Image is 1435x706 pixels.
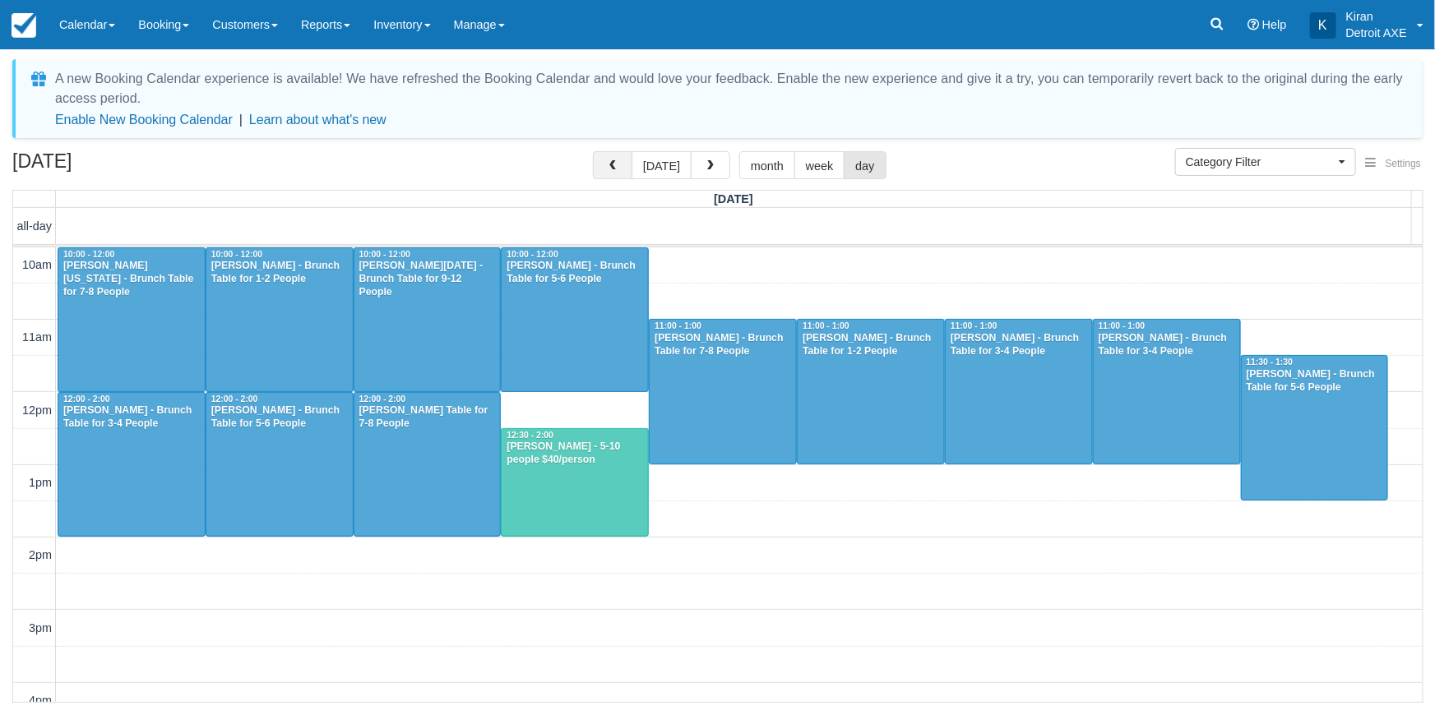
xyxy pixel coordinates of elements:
[359,250,410,259] span: 10:00 - 12:00
[506,441,644,467] div: [PERSON_NAME] - 5-10 people $40/person
[844,151,886,179] button: day
[501,247,649,392] a: 10:00 - 12:00[PERSON_NAME] - Brunch Table for 5-6 People
[797,319,945,464] a: 11:00 - 1:00[PERSON_NAME] - Brunch Table for 1-2 People
[29,548,52,561] span: 2pm
[62,404,201,431] div: [PERSON_NAME] - Brunch Table for 3-4 People
[802,332,940,358] div: [PERSON_NAME] - Brunch Table for 1-2 People
[22,330,52,344] span: 11am
[58,247,206,392] a: 10:00 - 12:00[PERSON_NAME][US_STATE] - Brunch Table for 7-8 People
[1386,158,1421,169] span: Settings
[12,13,36,38] img: checkfront-main-nav-mini-logo.png
[507,431,553,440] span: 12:30 - 2:00
[359,404,497,431] div: [PERSON_NAME] Table for 7-8 People
[22,258,52,271] span: 10am
[794,151,845,179] button: week
[1246,368,1384,395] div: [PERSON_NAME] - Brunch Table for 5-6 People
[55,112,233,128] button: Enable New Booking Calendar
[1241,355,1389,500] a: 11:30 - 1:30[PERSON_NAME] - Brunch Table for 5-6 People
[63,395,110,404] span: 12:00 - 2:00
[206,392,354,537] a: 12:00 - 2:00[PERSON_NAME] - Brunch Table for 5-6 People
[714,192,753,205] span: [DATE]
[29,621,52,634] span: 3pm
[63,250,114,259] span: 10:00 - 12:00
[249,113,387,127] a: Learn about what's new
[211,404,349,431] div: [PERSON_NAME] - Brunch Table for 5-6 People
[354,392,502,537] a: 12:00 - 2:00[PERSON_NAME] Table for 7-8 People
[1247,358,1294,367] span: 11:30 - 1:30
[211,395,258,404] span: 12:00 - 2:00
[654,332,792,358] div: [PERSON_NAME] - Brunch Table for 7-8 People
[1356,152,1431,176] button: Settings
[211,250,262,259] span: 10:00 - 12:00
[501,428,649,537] a: 12:30 - 2:00[PERSON_NAME] - 5-10 people $40/person
[1248,19,1259,30] i: Help
[1310,12,1336,39] div: K
[1099,321,1146,330] span: 11:00 - 1:00
[359,260,497,299] div: [PERSON_NAME][DATE] - Brunch Table for 9-12 People
[632,151,692,179] button: [DATE]
[1346,25,1407,41] p: Detroit AXE
[655,321,701,330] span: 11:00 - 1:00
[1186,154,1335,170] span: Category Filter
[739,151,795,179] button: month
[1175,148,1356,176] button: Category Filter
[359,395,406,404] span: 12:00 - 2:00
[239,113,243,127] span: |
[29,476,52,489] span: 1pm
[506,260,644,286] div: [PERSON_NAME] - Brunch Table for 5-6 People
[22,404,52,417] span: 12pm
[58,392,206,537] a: 12:00 - 2:00[PERSON_NAME] - Brunch Table for 3-4 People
[1098,332,1236,358] div: [PERSON_NAME] - Brunch Table for 3-4 People
[1346,8,1407,25] p: Kiran
[12,151,220,182] h2: [DATE]
[55,69,1403,108] div: A new Booking Calendar experience is available! We have refreshed the Booking Calendar and would ...
[649,319,797,464] a: 11:00 - 1:00[PERSON_NAME] - Brunch Table for 7-8 People
[507,250,558,259] span: 10:00 - 12:00
[354,247,502,392] a: 10:00 - 12:00[PERSON_NAME][DATE] - Brunch Table for 9-12 People
[17,219,52,233] span: all-day
[211,260,349,286] div: [PERSON_NAME] - Brunch Table for 1-2 People
[803,321,849,330] span: 11:00 - 1:00
[206,247,354,392] a: 10:00 - 12:00[PERSON_NAME] - Brunch Table for 1-2 People
[1262,18,1287,31] span: Help
[62,260,201,299] div: [PERSON_NAME][US_STATE] - Brunch Table for 7-8 People
[950,332,1088,358] div: [PERSON_NAME] - Brunch Table for 3-4 People
[1093,319,1241,464] a: 11:00 - 1:00[PERSON_NAME] - Brunch Table for 3-4 People
[951,321,998,330] span: 11:00 - 1:00
[945,319,1093,464] a: 11:00 - 1:00[PERSON_NAME] - Brunch Table for 3-4 People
